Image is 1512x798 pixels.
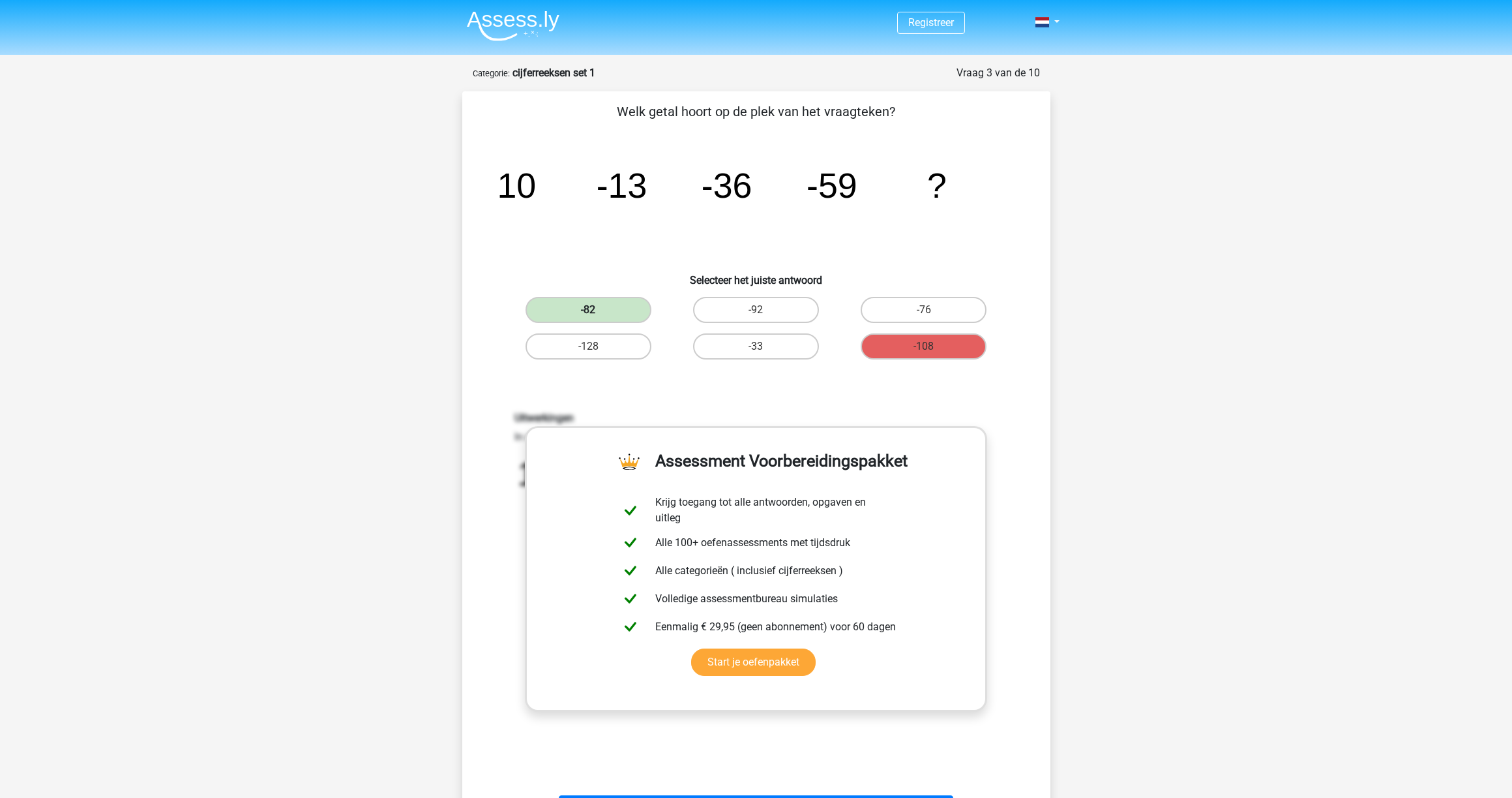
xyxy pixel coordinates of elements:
h6: Selecteer het juiste antwoord [483,264,1030,286]
tspan: ? [927,166,947,205]
img: Assessly [467,10,559,41]
p: Welk getal hoort op de plek van het vraagteken? [483,102,1030,121]
h6: Uitwerkingen [514,412,998,424]
tspan: -59 [807,166,857,205]
tspan: 10 [517,456,553,492]
a: Start je oefenpakket [691,649,816,676]
small: Categorie: [473,69,510,78]
label: -128 [526,333,651,360]
label: -33 [693,333,819,360]
label: -76 [861,297,986,323]
tspan: -13 [596,166,647,205]
tspan: 10 [497,166,536,205]
div: Vraag 3 van de 10 [956,65,1040,81]
tspan: -36 [701,166,752,205]
div: In deze reeks vind je steeds het volgende getal door het voorgaande getal -23 te doen. [505,412,1008,566]
label: -108 [861,333,986,360]
a: Registreer [908,16,954,29]
label: -82 [526,297,651,323]
strong: cijferreeksen set 1 [512,67,595,79]
label: -92 [693,297,819,323]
